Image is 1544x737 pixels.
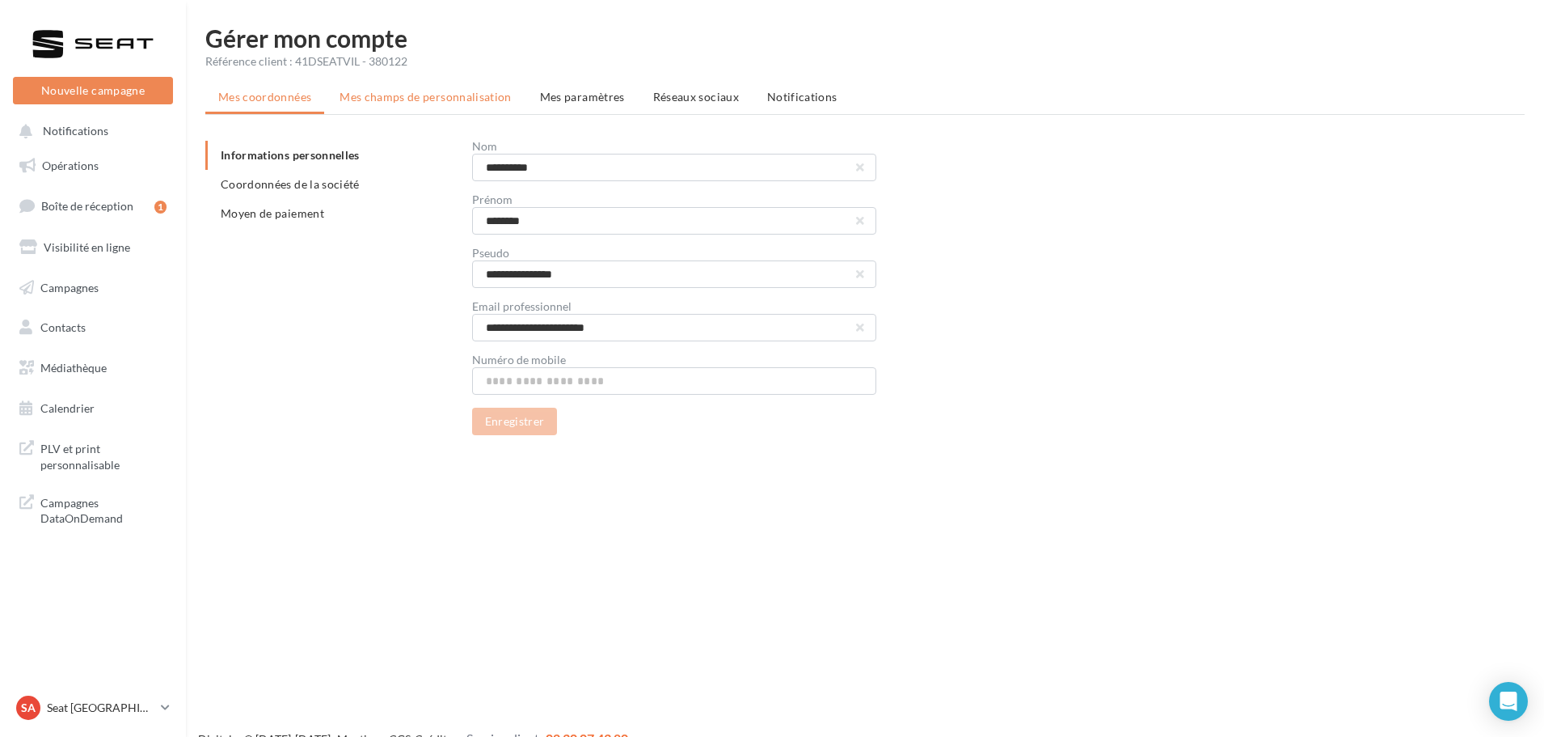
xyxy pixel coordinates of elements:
[47,700,154,716] p: Seat [GEOGRAPHIC_DATA]
[40,438,167,472] span: PLV et print personnalisable
[10,188,176,223] a: Boîte de réception1
[1489,682,1528,721] div: Open Intercom Messenger
[221,206,324,220] span: Moyen de paiement
[41,199,133,213] span: Boîte de réception
[221,177,360,191] span: Coordonnées de la société
[40,401,95,415] span: Calendrier
[10,431,176,479] a: PLV et print personnalisable
[472,141,876,152] div: Nom
[21,700,36,716] span: SA
[10,311,176,345] a: Contacts
[10,231,176,265] a: Visibilité en ligne
[43,125,108,138] span: Notifications
[40,320,86,334] span: Contacts
[10,271,176,305] a: Campagnes
[767,90,837,104] span: Notifications
[472,301,876,312] div: Email professionnel
[154,201,167,214] div: 1
[40,361,107,375] span: Médiathèque
[340,90,512,104] span: Mes champs de personnalisation
[540,90,625,104] span: Mes paramètres
[10,485,176,533] a: Campagnes DataOnDemand
[472,194,876,205] div: Prénom
[10,149,176,183] a: Opérations
[205,26,1525,50] h1: Gérer mon compte
[13,77,173,104] button: Nouvelle campagne
[40,492,167,527] span: Campagnes DataOnDemand
[42,159,99,172] span: Opérations
[13,693,173,723] a: SA Seat [GEOGRAPHIC_DATA]
[44,240,130,254] span: Visibilité en ligne
[10,392,176,426] a: Calendrier
[10,351,176,385] a: Médiathèque
[205,53,1525,70] div: Référence client : 41DSEATVIL - 380122
[472,248,876,259] div: Pseudo
[472,354,876,366] div: Numéro de mobile
[653,90,739,104] span: Réseaux sociaux
[40,280,99,294] span: Campagnes
[472,408,558,435] button: Enregistrer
